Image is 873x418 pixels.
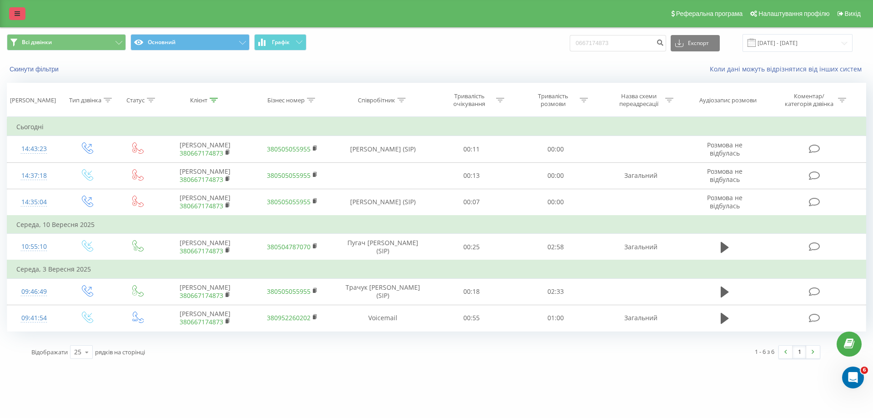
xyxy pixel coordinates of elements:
[336,234,430,261] td: Пугач [PERSON_NAME] (SIP)
[267,313,311,322] a: 380952260202
[267,287,311,296] a: 380505055955
[180,175,223,184] a: 380667174873
[74,347,81,357] div: 25
[180,317,223,326] a: 380667174873
[161,305,249,331] td: [PERSON_NAME]
[513,189,597,216] td: 00:00
[529,92,577,108] div: Тривалість розмови
[430,189,513,216] td: 00:07
[513,278,597,305] td: 02:33
[16,309,52,327] div: 09:41:54
[7,118,866,136] td: Сьогодні
[445,92,494,108] div: Тривалість очікування
[180,291,223,300] a: 380667174873
[430,234,513,261] td: 00:25
[707,193,743,210] span: Розмова не відбулась
[22,39,52,46] span: Всі дзвінки
[861,367,868,374] span: 6
[16,238,52,256] div: 10:55:10
[7,260,866,278] td: Середа, 3 Вересня 2025
[161,136,249,162] td: [PERSON_NAME]
[130,34,250,50] button: Основний
[272,39,290,45] span: Графік
[180,201,223,210] a: 380667174873
[69,96,101,104] div: Тип дзвінка
[161,162,249,189] td: [PERSON_NAME]
[161,189,249,216] td: [PERSON_NAME]
[16,140,52,158] div: 14:43:23
[267,171,311,180] a: 380505055955
[16,283,52,301] div: 09:46:49
[7,216,866,234] td: Середа, 10 Вересня 2025
[180,149,223,157] a: 380667174873
[570,35,666,51] input: Пошук за номером
[671,35,720,51] button: Експорт
[513,136,597,162] td: 00:00
[699,96,757,104] div: Аудіозапис розмови
[597,234,685,261] td: Загальний
[430,162,513,189] td: 00:13
[126,96,145,104] div: Статус
[16,193,52,211] div: 14:35:04
[161,278,249,305] td: [PERSON_NAME]
[513,305,597,331] td: 01:00
[7,34,126,50] button: Всі дзвінки
[783,92,836,108] div: Коментар/категорія дзвінка
[267,242,311,251] a: 380504787070
[267,197,311,206] a: 380505055955
[180,247,223,255] a: 380667174873
[513,234,597,261] td: 02:58
[707,141,743,157] span: Розмова не відбулась
[758,10,829,17] span: Налаштування профілю
[597,162,685,189] td: Загальний
[793,346,806,358] a: 1
[842,367,864,388] iframe: Intercom live chat
[513,162,597,189] td: 00:00
[430,278,513,305] td: 00:18
[16,167,52,185] div: 14:37:18
[254,34,306,50] button: Графік
[336,189,430,216] td: [PERSON_NAME] (SIP)
[336,305,430,331] td: Voicemail
[267,96,305,104] div: Бізнес номер
[430,136,513,162] td: 00:11
[676,10,743,17] span: Реферальна програма
[31,348,68,356] span: Відображати
[10,96,56,104] div: [PERSON_NAME]
[614,92,663,108] div: Назва схеми переадресації
[597,305,685,331] td: Загальний
[336,278,430,305] td: Трачук [PERSON_NAME] (SIP)
[161,234,249,261] td: [PERSON_NAME]
[845,10,861,17] span: Вихід
[95,348,145,356] span: рядків на сторінці
[358,96,395,104] div: Співробітник
[190,96,207,104] div: Клієнт
[707,167,743,184] span: Розмова не відбулась
[710,65,866,73] a: Коли дані можуть відрізнятися вiд інших систем
[755,347,774,356] div: 1 - 6 з 6
[336,136,430,162] td: [PERSON_NAME] (SIP)
[430,305,513,331] td: 00:55
[7,65,63,73] button: Скинути фільтри
[267,145,311,153] a: 380505055955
